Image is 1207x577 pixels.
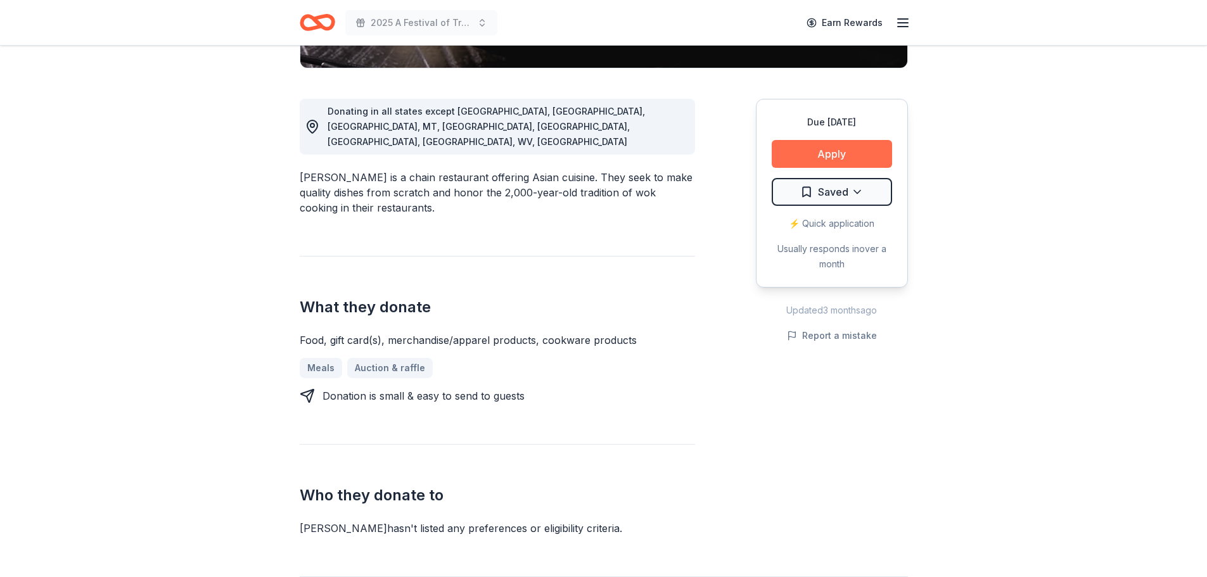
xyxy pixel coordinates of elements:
[347,358,433,378] a: Auction & raffle
[300,297,695,317] h2: What they donate
[772,241,892,272] div: Usually responds in over a month
[772,178,892,206] button: Saved
[756,303,908,318] div: Updated 3 months ago
[300,8,335,37] a: Home
[300,170,695,215] div: [PERSON_NAME] is a chain restaurant offering Asian cuisine. They seek to make quality dishes from...
[772,115,892,130] div: Due [DATE]
[323,388,525,403] div: Donation is small & easy to send to guests
[328,106,645,147] span: Donating in all states except [GEOGRAPHIC_DATA], [GEOGRAPHIC_DATA], [GEOGRAPHIC_DATA], MT, [GEOGR...
[300,521,695,536] div: [PERSON_NAME] hasn ' t listed any preferences or eligibility criteria.
[799,11,890,34] a: Earn Rewards
[787,328,877,343] button: Report a mistake
[818,184,848,200] span: Saved
[300,358,342,378] a: Meals
[772,216,892,231] div: ⚡️ Quick application
[772,140,892,168] button: Apply
[371,15,472,30] span: 2025 A Festival of Trees Event
[300,485,695,505] h2: Who they donate to
[300,333,695,348] div: Food, gift card(s), merchandise/apparel products, cookware products
[345,10,497,35] button: 2025 A Festival of Trees Event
